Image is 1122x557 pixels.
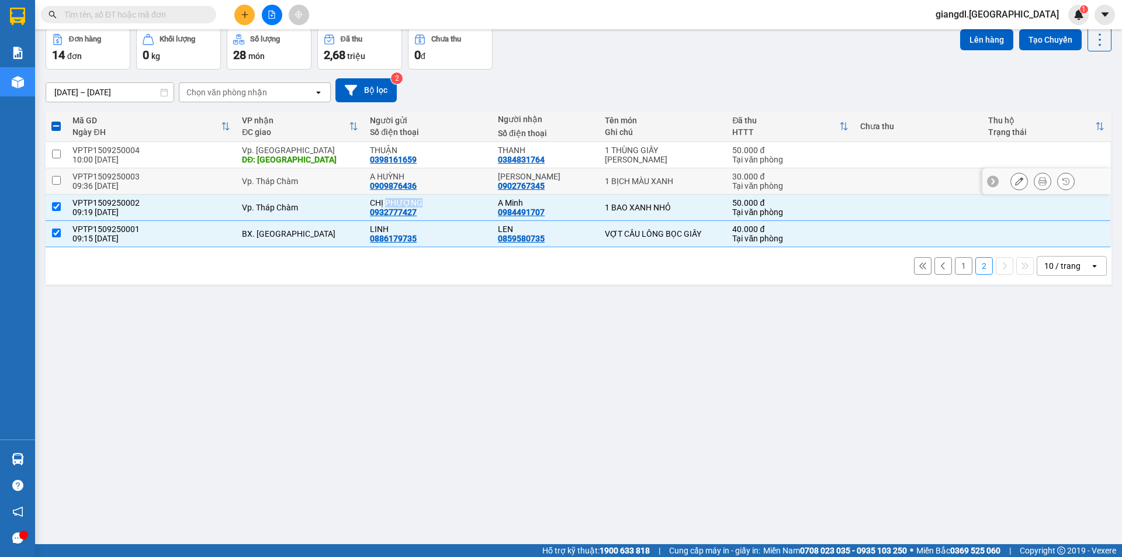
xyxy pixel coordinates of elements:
[370,207,417,217] div: 0932777427
[72,198,230,207] div: VPTP1509250002
[732,172,849,181] div: 30.000 đ
[268,11,276,19] span: file-add
[498,155,545,164] div: 0384831764
[910,548,913,553] span: ⚪️
[763,544,907,557] span: Miền Nam
[498,234,545,243] div: 0859580735
[160,35,195,43] div: Khối lượng
[370,181,417,191] div: 0909876436
[12,453,24,465] img: warehouse-icon
[295,11,303,19] span: aim
[241,11,249,19] span: plus
[227,27,311,70] button: Số lượng28món
[926,7,1068,22] span: giangdl.[GEOGRAPHIC_DATA]
[1080,5,1088,13] sup: 1
[732,224,849,234] div: 40.000 đ
[421,51,425,61] span: đ
[732,127,839,137] div: HTTT
[370,224,486,234] div: LINH
[498,224,593,234] div: LEN
[1057,546,1065,555] span: copyright
[72,146,230,155] div: VPTP1509250004
[498,115,593,124] div: Người nhận
[732,146,849,155] div: 50.000 đ
[542,544,650,557] span: Hỗ trợ kỹ thuật:
[1044,260,1081,272] div: 10 / trang
[498,129,593,138] div: Số điện thoại
[12,76,24,88] img: warehouse-icon
[1073,9,1084,20] img: icon-new-feature
[72,181,230,191] div: 09:36 [DATE]
[242,155,358,164] div: DĐ: ĐÔNG HẢI
[314,88,323,97] svg: open
[732,155,849,164] div: Tại văn phòng
[732,234,849,243] div: Tại văn phòng
[136,27,221,70] button: Khối lượng0kg
[1095,5,1115,25] button: caret-down
[391,72,403,84] sup: 2
[370,116,486,125] div: Người gửi
[341,35,362,43] div: Đã thu
[72,224,230,234] div: VPTP1509250001
[67,51,82,61] span: đơn
[605,229,721,238] div: VỢT CẦU LÔNG BỌC GIẤY
[600,546,650,555] strong: 1900 633 818
[498,146,593,155] div: THANH
[236,111,364,142] th: Toggle SortBy
[242,229,358,238] div: BX. [GEOGRAPHIC_DATA]
[1019,29,1082,50] button: Tạo Chuyến
[1082,5,1086,13] span: 1
[498,172,593,181] div: MIKA
[72,127,221,137] div: Ngày ĐH
[72,155,230,164] div: 10:00 [DATE]
[726,111,854,142] th: Toggle SortBy
[10,8,25,25] img: logo-vxr
[69,35,101,43] div: Đơn hàng
[732,181,849,191] div: Tại văn phòng
[732,207,849,217] div: Tại văn phòng
[234,5,255,25] button: plus
[605,203,721,212] div: 1 BAO XANH NHỎ
[800,546,907,555] strong: 0708 023 035 - 0935 103 250
[982,111,1110,142] th: Toggle SortBy
[370,198,486,207] div: CHỊ PHƯỢNG
[431,35,461,43] div: Chưa thu
[732,198,849,207] div: 50.000 đ
[1010,172,1028,190] div: Sửa đơn hàng
[960,29,1013,50] button: Lên hàng
[242,177,358,186] div: Vp. Tháp Chàm
[732,116,839,125] div: Đã thu
[250,35,280,43] div: Số lượng
[317,27,402,70] button: Đã thu2,68 triệu
[72,172,230,181] div: VPTP1509250003
[659,544,660,557] span: |
[46,83,174,102] input: Select a date range.
[860,122,976,131] div: Chưa thu
[12,480,23,491] span: question-circle
[289,5,309,25] button: aim
[370,155,417,164] div: 0398161659
[370,234,417,243] div: 0886179735
[370,172,486,181] div: A HUỲNH
[498,181,545,191] div: 0902767345
[242,146,358,155] div: Vp. [GEOGRAPHIC_DATA]
[370,127,486,137] div: Số điện thoại
[605,116,721,125] div: Tên món
[335,78,397,102] button: Bộ lọc
[143,48,149,62] span: 0
[950,546,1000,555] strong: 0369 525 060
[12,47,24,59] img: solution-icon
[988,116,1095,125] div: Thu hộ
[46,27,130,70] button: Đơn hàng14đơn
[52,48,65,62] span: 14
[669,544,760,557] span: Cung cấp máy in - giấy in:
[370,146,486,155] div: THUẬN
[916,544,1000,557] span: Miền Bắc
[72,207,230,217] div: 09:19 [DATE]
[72,234,230,243] div: 09:15 [DATE]
[955,257,972,275] button: 1
[248,51,265,61] span: món
[151,51,160,61] span: kg
[324,48,345,62] span: 2,68
[498,198,593,207] div: A Minh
